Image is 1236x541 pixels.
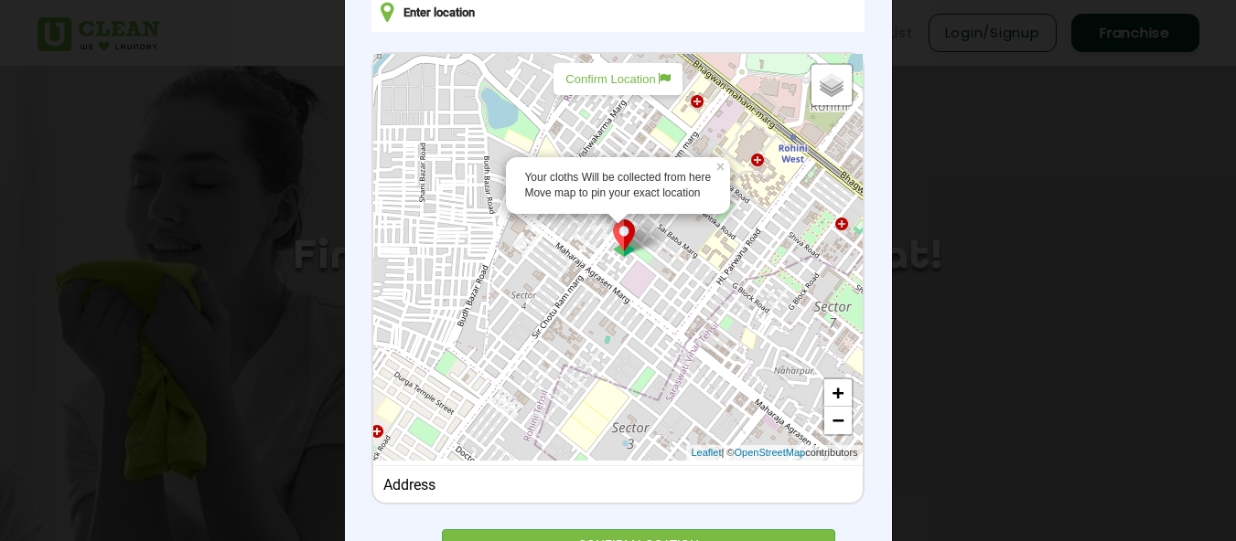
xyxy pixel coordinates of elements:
div: | © contributors [686,445,862,461]
a: Layers [811,65,852,105]
p: Confirm Location [565,72,670,86]
div: Your cloths Will be collected from here Move map to pin your exact location [524,170,712,201]
a: Zoom out [824,407,852,434]
div: Address [383,476,853,493]
a: Leaflet [691,445,721,461]
a: Zoom in [824,379,852,407]
a: × [714,157,730,170]
a: OpenStreetMap [734,445,805,461]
